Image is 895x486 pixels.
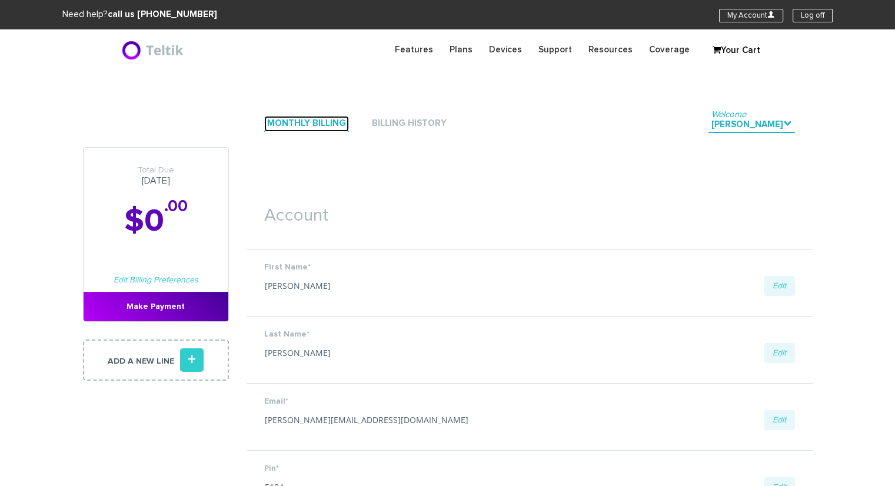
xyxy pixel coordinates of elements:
a: Welcome[PERSON_NAME]. [708,117,795,133]
a: Devices [481,38,530,61]
a: Your Cart [707,42,766,59]
label: Last Name* [264,328,795,340]
i: U [767,11,775,18]
strong: call us [PHONE_NUMBER] [108,10,217,19]
a: My AccountU [719,9,783,22]
a: Make Payment [84,292,228,321]
a: Edit [764,410,795,430]
a: Billing History [369,116,450,132]
span: Welcome [711,110,746,119]
a: Resources [580,38,641,61]
h1: Account [247,188,813,231]
i: . [783,119,792,128]
a: Edit [764,276,795,296]
a: Monthly Billing [264,116,349,132]
label: Email* [264,395,795,407]
h2: $0 [84,204,228,239]
img: BriteX [121,38,187,62]
i: + [180,348,204,372]
a: Edit Billing Preferences [114,276,198,284]
span: Need help? [62,10,217,19]
sup: .00 [164,198,188,215]
a: Plans [441,38,481,61]
h3: [DATE] [84,165,228,187]
a: Edit [764,343,795,363]
a: Add a new line+ [83,339,229,381]
a: Log off [793,9,833,22]
a: Features [387,38,441,61]
a: Coverage [641,38,698,61]
a: Support [530,38,580,61]
span: Total Due [84,165,228,175]
label: First Name* [264,261,795,273]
